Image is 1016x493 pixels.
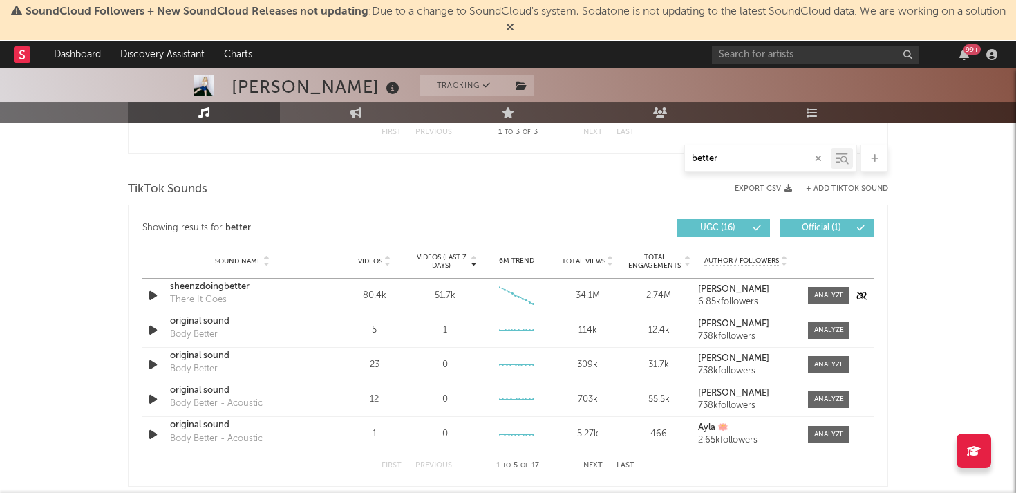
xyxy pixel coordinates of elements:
span: TikTok Sounds [128,181,207,198]
span: of [520,463,529,469]
a: [PERSON_NAME] [698,285,794,295]
span: Total Views [562,257,605,266]
span: Videos (last 7 days) [413,253,469,270]
span: Author / Followers [704,257,779,266]
div: 0 [442,427,448,441]
button: + Add TikTok Sound [806,185,888,193]
div: 309k [556,358,620,372]
a: Ayla 🪷 [698,423,794,433]
input: Search by song name or URL [685,154,831,165]
button: First [382,462,402,469]
div: 5 [342,324,406,337]
div: 466 [627,427,691,441]
div: 6M Trend [485,256,549,266]
div: 23 [342,358,406,372]
span: Dismiss [506,23,514,34]
button: + Add TikTok Sound [792,185,888,193]
div: better [225,220,251,236]
span: UGC ( 16 ) [686,224,749,232]
div: 12.4k [627,324,691,337]
div: [PERSON_NAME] [232,75,403,98]
div: 2.65k followers [698,436,794,445]
strong: [PERSON_NAME] [698,354,769,363]
div: 703k [556,393,620,407]
button: 99+ [959,49,969,60]
div: 1 3 3 [480,124,556,141]
strong: [PERSON_NAME] [698,285,769,294]
button: Official(1) [780,219,874,237]
div: Body Better - Acoustic [170,432,263,446]
div: 6.85k followers [698,297,794,307]
a: Charts [214,41,262,68]
span: Videos [358,257,382,266]
strong: [PERSON_NAME] [698,389,769,398]
a: Dashboard [44,41,111,68]
div: 738k followers [698,332,794,342]
a: sheenzdoingbetter [170,280,314,294]
div: 1 [443,324,447,337]
div: 114k [556,324,620,337]
div: Body Better [170,362,218,376]
span: to [505,129,513,136]
div: Showing results for [142,219,508,237]
a: original sound [170,418,314,432]
div: Body Better - Acoustic [170,397,263,411]
button: Last [617,462,634,469]
div: There It Goes [170,293,227,307]
span: of [523,129,531,136]
input: Search for artists [712,46,919,64]
div: 51.7k [435,289,455,303]
a: [PERSON_NAME] [698,389,794,398]
button: Last [617,129,634,136]
a: original sound [170,349,314,363]
div: 80.4k [342,289,406,303]
button: Previous [415,129,452,136]
span: SoundCloud Followers + New SoundCloud Releases not updating [26,6,368,17]
button: Next [583,129,603,136]
a: Discovery Assistant [111,41,214,68]
div: 55.5k [627,393,691,407]
a: original sound [170,315,314,328]
span: : Due to a change to SoundCloud's system, Sodatone is not updating to the latest SoundCloud data.... [26,6,1006,17]
a: [PERSON_NAME] [698,354,794,364]
button: Next [583,462,603,469]
div: 5.27k [556,427,620,441]
div: 0 [442,358,448,372]
button: Export CSV [735,185,792,193]
div: 738k followers [698,401,794,411]
div: 0 [442,393,448,407]
strong: Ayla 🪷 [698,423,728,432]
div: 1 [342,427,406,441]
span: Total Engagements [627,253,683,270]
button: Previous [415,462,452,469]
a: [PERSON_NAME] [698,319,794,329]
div: 34.1M [556,289,620,303]
div: 99 + [963,44,981,55]
div: 1 5 17 [480,458,556,474]
button: Tracking [420,75,507,96]
div: 738k followers [698,366,794,376]
div: 12 [342,393,406,407]
span: Sound Name [215,257,261,266]
span: Official ( 1 ) [789,224,853,232]
button: First [382,129,402,136]
div: 31.7k [627,358,691,372]
button: UGC(16) [677,219,770,237]
span: to [502,463,511,469]
div: 2.74M [627,289,691,303]
a: original sound [170,384,314,398]
strong: [PERSON_NAME] [698,319,769,328]
div: Body Better [170,328,218,342]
